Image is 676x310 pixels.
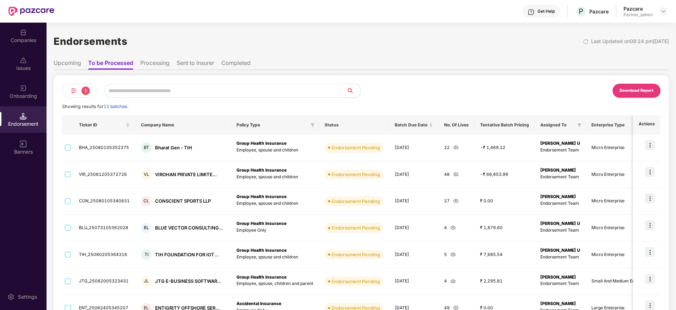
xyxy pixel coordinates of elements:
li: Sent to Insurer [177,59,214,70]
span: Assigned To [540,122,574,128]
div: 4 [444,278,469,285]
b: [PERSON_NAME] [540,194,576,199]
td: ₹ 0.00 [474,188,535,215]
img: svg+xml;base64,PHN2ZyBpZD0iUmVsb2FkLTMyeDMyIiB4bWxucz0iaHR0cDovL3d3dy53My5vcmcvMjAwMC9zdmciIHdpZH... [583,39,589,44]
img: svg+xml;base64,PHN2ZyBpZD0iRG93bmxvYWQtMjR4MjQiIHhtbG5zPSJodHRwOi8vd3d3LnczLm9yZy8yMDAwL3N2ZyIgd2... [453,171,459,177]
td: ₹ 1,879.60 [474,215,535,242]
th: Status [319,115,389,135]
span: filter [576,121,583,129]
div: Partner_admin [623,12,653,18]
td: JTG_25082005323431 [73,268,135,295]
div: Endorsement Pending [332,224,380,231]
td: Small And Medium Enterprise [586,268,656,295]
img: svg+xml;base64,PHN2ZyBpZD0iQ29tcGFuaWVzIiB4bWxucz0iaHR0cDovL3d3dy53My5vcmcvMjAwMC9zdmciIHdpZHRoPS... [20,29,27,36]
img: svg+xml;base64,PHN2ZyBpZD0iRHJvcGRvd24tMzJ4MzIiIHhtbG5zPSJodHRwOi8vd3d3LnczLm9yZy8yMDAwL3N2ZyIgd2... [660,8,666,14]
span: Enterprise Type [591,122,645,128]
img: icon [645,247,655,257]
div: Endorsement Pending [332,171,380,178]
td: [DATE] [389,268,438,295]
td: TIH_25080205364316 [73,242,135,268]
td: [DATE] [389,161,438,188]
h1: Endorsements [54,34,127,49]
div: Endorsement Pending [332,251,380,258]
span: search [346,88,361,94]
td: Micro Enterprise [586,215,656,242]
img: icon [645,140,655,150]
img: svg+xml;base64,PHN2ZyB4bWxucz0iaHR0cDovL3d3dy53My5vcmcvMjAwMC9zdmciIHdpZHRoPSIyNCIgaGVpZ2h0PSIyNC... [69,87,78,95]
p: Endorsement Team [540,227,580,234]
td: [DATE] [389,215,438,242]
span: 11 batches. [104,104,128,109]
span: filter [311,123,315,127]
span: P [579,7,583,16]
p: Employee, spouse and children [236,200,313,207]
img: svg+xml;base64,PHN2ZyB3aWR0aD0iMTYiIGhlaWdodD0iMTYiIHZpZXdCb3g9IjAgMCAxNiAxNiIgZmlsbD0ibm9uZSIgeG... [20,141,27,148]
div: 22 [444,144,469,151]
b: [PERSON_NAME] U [540,248,580,253]
b: Group Health Insurance [236,274,287,280]
b: [PERSON_NAME] [540,167,576,173]
p: Employee, spouse and children [236,174,313,180]
div: BL [141,223,152,233]
b: Group Health Insurance [236,167,287,173]
p: Employee, spouse and children [236,147,313,154]
div: Bharat Gen - TIH [155,144,192,151]
span: Showing results for [62,104,128,109]
div: Pazcare [623,5,653,12]
div: Last Updated on 08:24 pm[DATE] [591,37,669,45]
th: No. Of Lives [438,115,474,135]
img: svg+xml;base64,PHN2ZyBpZD0iRG93bmxvYWQtMjR4MjQiIHhtbG5zPSJodHRwOi8vd3d3LnczLm9yZy8yMDAwL3N2ZyIgd2... [450,278,456,284]
span: Policy Type [236,122,308,128]
th: Batch Due Date [389,115,438,135]
img: svg+xml;base64,PHN2ZyBpZD0iU2V0dGluZy0yMHgyMCIgeG1sbnM9Imh0dHA6Ly93d3cudzMub3JnLzIwMDAvc3ZnIiB3aW... [7,293,14,300]
b: Group Health Insurance [236,248,287,253]
li: Completed [221,59,251,70]
td: BLU_25073105362028 [73,215,135,242]
img: svg+xml;base64,PHN2ZyBpZD0iRG93bmxvYWQtMjR4MjQiIHhtbG5zPSJodHRwOi8vd3d3LnczLm9yZy8yMDAwL3N2ZyIgd2... [453,305,459,310]
img: svg+xml;base64,PHN2ZyBpZD0iRG93bmxvYWQtMjR4MjQiIHhtbG5zPSJodHRwOi8vd3d3LnczLm9yZy8yMDAwL3N2ZyIgd2... [450,251,456,257]
div: BT [141,142,152,153]
div: JTG E-BUSINESS SOFTWAR... [155,278,221,285]
div: 4 [444,225,469,231]
p: Employee, spouse, children and parent [236,280,313,287]
td: [DATE] [389,188,438,215]
td: Micro Enterprise [586,161,656,188]
img: svg+xml;base64,PHN2ZyBpZD0iSGVscC0zMngzMiIgeG1sbnM9Imh0dHA6Ly93d3cudzMub3JnLzIwMDAvc3ZnIiB3aWR0aD... [528,8,535,16]
div: Endorsement Pending [332,198,380,205]
p: Endorsement Team [540,200,580,207]
p: Endorsement Team [540,280,580,287]
b: Accidental Insurance [236,301,281,306]
td: CON_25080105340831 [73,188,135,215]
img: svg+xml;base64,PHN2ZyBpZD0iRG93bmxvYWQtMjR4MjQiIHhtbG5zPSJodHRwOi8vd3d3LnczLm9yZy8yMDAwL3N2ZyIgd2... [450,225,456,230]
div: 48 [444,171,469,178]
div: CL [141,196,152,207]
div: Download Report [620,88,653,94]
img: svg+xml;base64,PHN2ZyB3aWR0aD0iMjAiIGhlaWdodD0iMjAiIHZpZXdCb3g9IjAgMCAyMCAyMCIgZmlsbD0ibm9uZSIgeG... [20,85,27,92]
td: -₹ 1,469.12 [474,135,535,161]
td: [DATE] [389,242,438,268]
img: icon [645,274,655,284]
th: Company Name [135,115,231,135]
p: Endorsement Team [540,174,580,180]
td: -₹ 66,853.99 [474,161,535,188]
b: [PERSON_NAME] U [540,221,580,226]
span: 1 [81,87,90,95]
td: Micro Enterprise [586,242,656,268]
div: TI [141,249,152,260]
b: [PERSON_NAME] U [540,141,580,146]
img: New Pazcare Logo [8,7,54,16]
img: svg+xml;base64,PHN2ZyBpZD0iRG93bmxvYWQtMjR4MjQiIHhtbG5zPSJodHRwOi8vd3d3LnczLm9yZy8yMDAwL3N2ZyIgd2... [453,144,459,150]
img: icon [645,193,655,203]
b: Group Health Insurance [236,141,287,146]
p: Endorsement Team [540,147,580,154]
div: Endorsement Pending [332,144,380,151]
div: Endorsement Pending [332,278,380,285]
div: Settings [16,293,39,300]
p: Employee Only [236,227,313,234]
button: search [346,84,361,98]
b: Group Health Insurance [236,194,287,199]
div: 27 [444,198,469,204]
div: CONSCIENT SPORTS LLP [155,198,211,204]
li: Processing [140,59,170,70]
img: svg+xml;base64,PHN2ZyB3aWR0aD0iMTQuNSIgaGVpZ2h0PSIxNC41IiB2aWV3Qm94PSIwIDAgMTYgMTYiIGZpbGw9Im5vbm... [20,113,27,120]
